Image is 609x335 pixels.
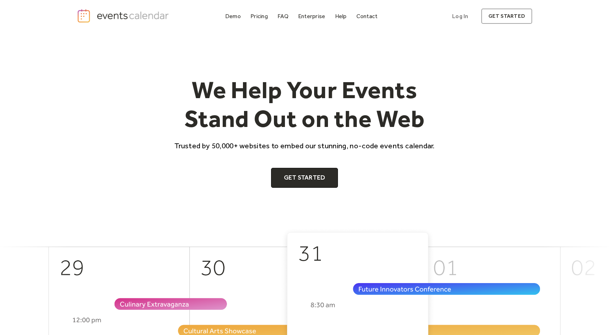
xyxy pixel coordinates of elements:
div: Help [335,14,347,18]
a: Help [332,11,350,21]
div: Contact [356,14,378,18]
div: FAQ [277,14,288,18]
a: Contact [354,11,381,21]
a: Pricing [248,11,271,21]
div: Enterprise [298,14,325,18]
p: Trusted by 50,000+ websites to embed our stunning, no-code events calendar. [168,140,441,151]
a: Enterprise [295,11,328,21]
a: Demo [222,11,244,21]
div: Demo [225,14,241,18]
h1: We Help Your Events Stand Out on the Web [168,75,441,133]
a: Log In [445,9,475,24]
a: get started [481,9,532,24]
a: FAQ [275,11,291,21]
a: Get Started [271,168,338,188]
div: Pricing [250,14,268,18]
